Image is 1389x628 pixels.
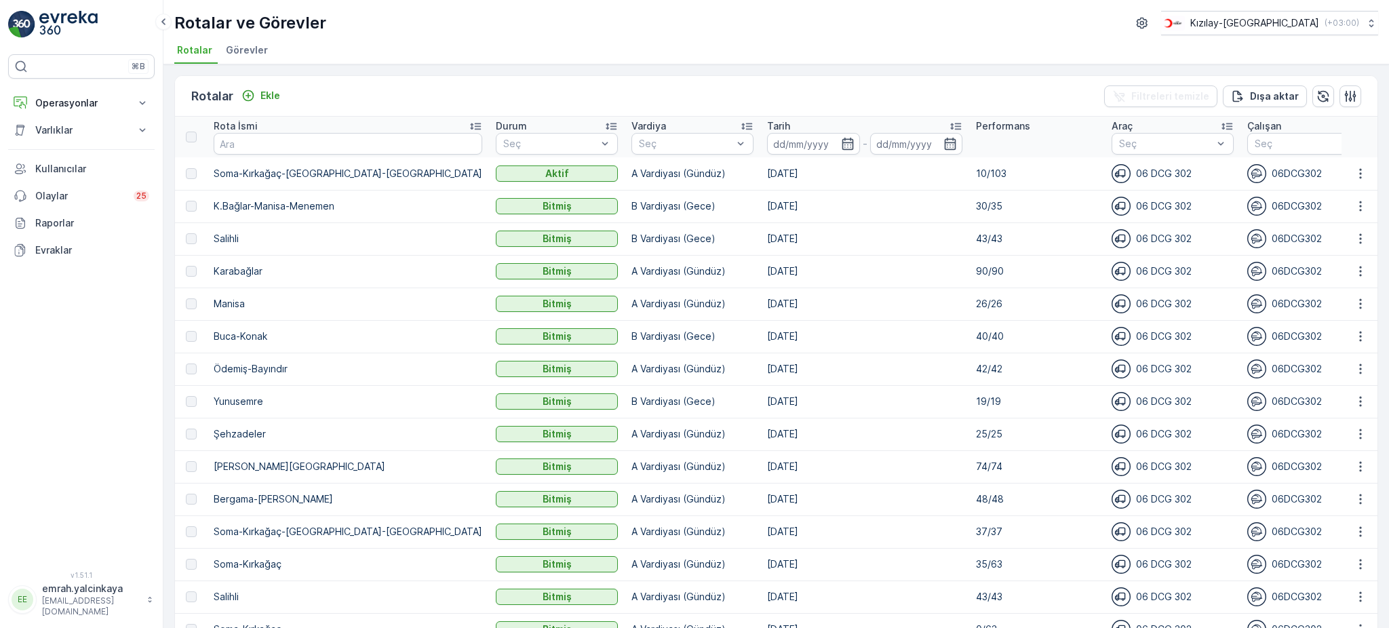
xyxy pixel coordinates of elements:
div: Toggle Row Selected [186,396,197,407]
img: svg%3e [1112,164,1131,183]
p: Bitmiş [543,557,572,571]
a: Olaylar25 [8,182,155,210]
p: Salihli [214,590,482,604]
div: Toggle Row Selected [186,298,197,309]
p: Kullanıcılar [35,162,149,176]
div: 06 DCG 302 [1112,164,1234,183]
input: dd/mm/yyyy [767,133,860,155]
td: [DATE] [760,515,969,548]
p: Bitmiş [543,330,572,343]
p: Araç [1112,119,1133,133]
div: Toggle Row Selected [186,331,197,342]
p: A Vardiyası (Gündüz) [631,264,754,278]
p: B Vardiyası (Gece) [631,232,754,246]
div: Toggle Row Selected [186,233,197,244]
img: svg%3e [1112,457,1131,476]
div: 06 DCG 302 [1112,262,1234,281]
p: 40/40 [976,330,1098,343]
p: Varlıklar [35,123,128,137]
img: svg%3e [1247,262,1266,281]
p: Yunusemre [214,395,482,408]
span: v 1.51.1 [8,571,155,579]
p: emrah.yalcinkaya [42,582,140,595]
div: 06 DCG 302 [1112,197,1234,216]
a: Raporlar [8,210,155,237]
button: Bitmiş [496,524,618,540]
td: [DATE] [760,255,969,288]
span: Görevler [226,43,268,57]
p: 26/26 [976,297,1098,311]
img: svg%3e [1112,490,1131,509]
div: 06DCG302 [1247,490,1369,509]
div: Toggle Row Selected [186,168,197,179]
img: svg%3e [1112,262,1131,281]
img: svg%3e [1247,457,1266,476]
div: 06DCG302 [1247,522,1369,541]
p: A Vardiyası (Gündüz) [631,362,754,376]
p: Durum [496,119,527,133]
p: Seç [1119,137,1213,151]
img: logo_light-DOdMpM7g.png [39,11,98,38]
p: Rotalar ve Görevler [174,12,326,34]
p: 25/25 [976,427,1098,441]
div: 06 DCG 302 [1112,359,1234,378]
p: Seç [503,137,597,151]
div: 06DCG302 [1247,197,1369,216]
p: 35/63 [976,557,1098,571]
p: 10/103 [976,167,1098,180]
button: Operasyonlar [8,90,155,117]
div: Toggle Row Selected [186,364,197,374]
p: Soma-Kırkağaç [214,557,482,571]
button: Bitmiş [496,589,618,605]
img: logo [8,11,35,38]
button: Bitmiş [496,426,618,442]
img: svg%3e [1112,327,1131,346]
div: 06 DCG 302 [1112,327,1234,346]
div: 06 DCG 302 [1112,229,1234,248]
div: 06 DCG 302 [1112,392,1234,411]
img: svg%3e [1112,197,1131,216]
p: Soma-Kırkağaç-[GEOGRAPHIC_DATA]-[GEOGRAPHIC_DATA] [214,167,482,180]
p: - [863,136,867,152]
input: dd/mm/yyyy [870,133,963,155]
p: Bitmiş [543,395,572,408]
p: Çalışan [1247,119,1281,133]
p: [PERSON_NAME][GEOGRAPHIC_DATA] [214,460,482,473]
div: Toggle Row Selected [186,201,197,212]
p: A Vardiyası (Gündüz) [631,460,754,473]
div: Toggle Row Selected [186,461,197,472]
div: EE [12,589,33,610]
button: Kızılay-[GEOGRAPHIC_DATA](+03:00) [1161,11,1378,35]
div: 06DCG302 [1247,164,1369,183]
p: 42/42 [976,362,1098,376]
button: Dışa aktar [1223,85,1307,107]
p: A Vardiyası (Gündüz) [631,167,754,180]
div: 06DCG302 [1247,229,1369,248]
td: [DATE] [760,190,969,222]
img: svg%3e [1112,229,1131,248]
td: [DATE] [760,385,969,418]
p: Bitmiş [543,590,572,604]
button: EEemrah.yalcinkaya[EMAIL_ADDRESS][DOMAIN_NAME] [8,582,155,617]
p: Şehzadeler [214,427,482,441]
img: svg%3e [1247,555,1266,574]
div: 06DCG302 [1247,555,1369,574]
div: 06 DCG 302 [1112,425,1234,444]
td: [DATE] [760,157,969,190]
td: [DATE] [760,288,969,320]
div: 06DCG302 [1247,457,1369,476]
p: 43/43 [976,590,1098,604]
div: 06DCG302 [1247,392,1369,411]
td: [DATE] [760,483,969,515]
td: [DATE] [760,548,969,581]
button: Bitmiş [496,491,618,507]
td: [DATE] [760,450,969,483]
img: svg%3e [1247,327,1266,346]
img: svg%3e [1247,392,1266,411]
a: Evraklar [8,237,155,264]
button: Bitmiş [496,393,618,410]
p: B Vardiyası (Gece) [631,199,754,213]
button: Bitmiş [496,198,618,214]
p: Bitmiş [543,492,572,506]
button: Bitmiş [496,361,618,377]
